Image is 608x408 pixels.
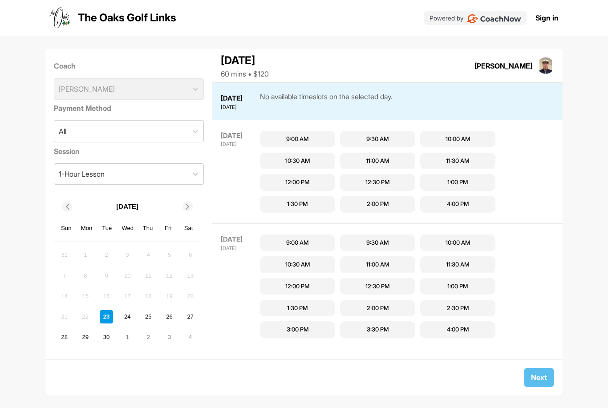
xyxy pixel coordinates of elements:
[285,260,310,269] div: 10:30 AM
[59,126,66,137] div: All
[100,310,113,323] div: Choose Tuesday, September 23rd, 2025
[81,222,93,234] div: Mon
[184,310,197,323] div: Choose Saturday, September 27th, 2025
[162,222,174,234] div: Fri
[367,200,389,209] div: 2:00 PM
[221,69,269,79] div: 60 mins • $120
[100,331,113,344] div: Choose Tuesday, September 30th, 2025
[184,331,197,344] div: Choose Saturday, October 4th, 2025
[116,202,138,212] p: [DATE]
[121,248,134,262] div: Not available Wednesday, September 3rd, 2025
[535,12,559,23] a: Sign in
[79,248,92,262] div: Not available Monday, September 1st, 2025
[79,269,92,282] div: Not available Monday, September 8th, 2025
[61,222,72,234] div: Sun
[285,178,310,187] div: 12:00 PM
[367,325,389,334] div: 3:30 PM
[121,310,134,323] div: Choose Wednesday, September 24th, 2025
[287,200,308,209] div: 1:30 PM
[101,222,113,234] div: Tue
[58,310,71,323] div: Not available Sunday, September 21st, 2025
[367,304,389,313] div: 2:00 PM
[365,178,390,187] div: 12:30 PM
[163,269,176,282] div: Not available Friday, September 12th, 2025
[286,238,309,247] div: 9:00 AM
[163,331,176,344] div: Choose Friday, October 3rd, 2025
[58,331,71,344] div: Choose Sunday, September 28th, 2025
[100,269,113,282] div: Not available Tuesday, September 9th, 2025
[49,7,71,28] img: logo
[221,104,258,111] div: [DATE]
[221,93,258,104] div: [DATE]
[287,325,309,334] div: 3:00 PM
[287,304,308,313] div: 1:30 PM
[163,290,176,303] div: Not available Friday, September 19th, 2025
[430,13,463,23] p: Powered by
[447,325,469,334] div: 4:00 PM
[184,269,197,282] div: Not available Saturday, September 13th, 2025
[285,157,310,166] div: 10:30 AM
[79,310,92,323] div: Not available Monday, September 22nd, 2025
[524,368,554,387] button: Next
[100,290,113,303] div: Not available Tuesday, September 16th, 2025
[365,282,390,291] div: 12:30 PM
[78,10,176,26] p: The Oaks Golf Links
[446,260,470,269] div: 11:30 AM
[121,331,134,344] div: Choose Wednesday, October 1st, 2025
[221,245,258,252] div: [DATE]
[183,222,195,234] div: Sat
[163,310,176,323] div: Choose Friday, September 26th, 2025
[467,14,522,23] img: CoachNow
[100,248,113,262] div: Not available Tuesday, September 2nd, 2025
[447,178,468,187] div: 1:00 PM
[221,53,269,69] div: [DATE]
[54,146,204,157] label: Session
[121,290,134,303] div: Not available Wednesday, September 17th, 2025
[163,248,176,262] div: Not available Friday, September 5th, 2025
[142,248,155,262] div: Not available Thursday, September 4th, 2025
[122,222,133,234] div: Wed
[142,269,155,282] div: Not available Thursday, September 11th, 2025
[366,260,389,269] div: 11:00 AM
[58,269,71,282] div: Not available Sunday, September 7th, 2025
[184,248,197,262] div: Not available Saturday, September 6th, 2025
[59,169,105,179] div: 1-Hour Lesson
[184,290,197,303] div: Not available Saturday, September 20th, 2025
[54,61,204,71] label: Coach
[142,290,155,303] div: Not available Thursday, September 18th, 2025
[142,222,154,234] div: Thu
[446,157,470,166] div: 11:30 AM
[474,61,532,71] div: [PERSON_NAME]
[54,103,204,113] label: Payment Method
[366,135,389,144] div: 9:30 AM
[447,200,469,209] div: 4:00 PM
[221,131,258,141] div: [DATE]
[531,373,547,382] span: Next
[57,247,198,345] div: month 2025-09
[285,282,310,291] div: 12:00 PM
[221,141,258,148] div: [DATE]
[537,57,554,74] img: square_b52d1501a978de8e22e83a0725543a59.jpg
[260,91,393,111] div: No available timeslots on the selected day.
[79,290,92,303] div: Not available Monday, September 15th, 2025
[221,234,258,245] div: [DATE]
[142,331,155,344] div: Choose Thursday, October 2nd, 2025
[142,310,155,323] div: Choose Thursday, September 25th, 2025
[366,157,389,166] div: 11:00 AM
[447,282,468,291] div: 1:00 PM
[366,238,389,247] div: 9:30 AM
[79,331,92,344] div: Choose Monday, September 29th, 2025
[446,238,470,247] div: 10:00 AM
[121,269,134,282] div: Not available Wednesday, September 10th, 2025
[286,135,309,144] div: 9:00 AM
[446,135,470,144] div: 10:00 AM
[58,290,71,303] div: Not available Sunday, September 14th, 2025
[58,248,71,262] div: Not available Sunday, August 31st, 2025
[447,304,469,313] div: 2:30 PM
